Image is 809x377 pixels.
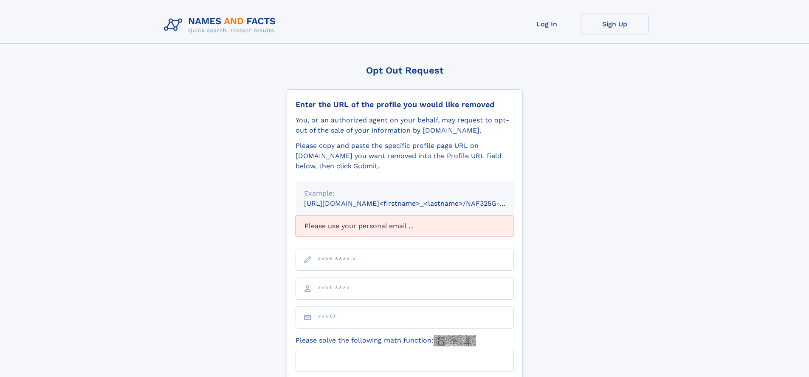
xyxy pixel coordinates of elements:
div: Example: [304,188,505,198]
small: [URL][DOMAIN_NAME]<firstname>_<lastname>/NAF325G-xxxxxxxx [304,199,530,207]
div: Opt Out Request [287,65,523,76]
a: Sign Up [581,14,649,34]
div: You, or an authorized agent on your behalf, may request to opt-out of the sale of your informatio... [296,115,514,136]
div: Please use your personal email ... [296,215,514,237]
a: Log In [513,14,581,34]
div: Enter the URL of the profile you would like removed [296,100,514,109]
img: Logo Names and Facts [161,14,283,37]
div: Please copy and paste the specific profile page URL on [DOMAIN_NAME] you want removed into the Pr... [296,141,514,171]
label: Please solve the following math function: [296,335,476,346]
